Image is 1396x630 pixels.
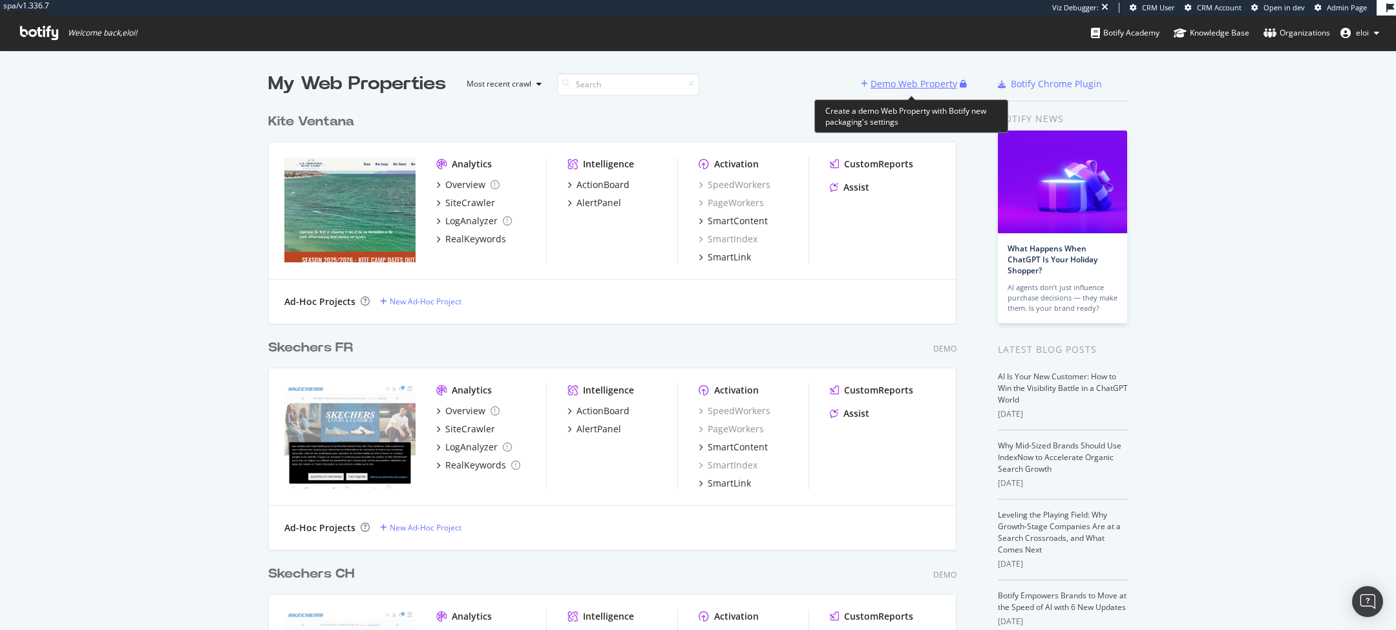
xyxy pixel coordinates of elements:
[1315,3,1367,13] a: Admin Page
[1008,282,1117,313] div: AI agents don’t just influence purchase decisions — they make them. Is your brand ready?
[708,251,751,264] div: SmartLink
[699,178,770,191] a: SpeedWorkers
[1174,16,1249,50] a: Knowledge Base
[567,404,629,417] a: ActionBoard
[68,28,137,38] span: Welcome back, eloi !
[998,78,1102,90] a: Botify Chrome Plugin
[714,158,759,171] div: Activation
[714,610,759,623] div: Activation
[268,71,446,97] div: My Web Properties
[380,522,461,533] a: New Ad-Hoc Project
[844,158,913,171] div: CustomReports
[998,131,1127,233] img: What Happens When ChatGPT Is Your Holiday Shopper?
[436,423,495,436] a: SiteCrawler
[1091,16,1159,50] a: Botify Academy
[445,404,485,417] div: Overview
[814,100,1008,133] div: Create a demo Web Property with Botify new packaging's settings
[268,112,354,131] div: Kite Ventana
[1264,16,1330,50] a: Organizations
[268,565,354,583] div: Skechers CH
[576,196,621,209] div: AlertPanel
[436,233,506,246] a: RealKeywords
[699,251,751,264] a: SmartLink
[268,112,359,131] a: Kite Ventana
[1142,3,1175,12] span: CRM User
[708,215,768,227] div: SmartContent
[1197,3,1242,12] span: CRM Account
[268,565,359,583] a: Skechers CH
[861,74,960,94] button: Demo Web Property
[1330,23,1390,43] button: eloi
[268,339,353,357] div: Skechers FR
[699,215,768,227] a: SmartContent
[268,339,358,357] a: Skechers FR
[699,459,757,472] a: SmartIndex
[830,181,869,194] a: Assist
[576,423,621,436] div: AlertPanel
[380,296,461,307] a: New Ad-Hoc Project
[567,178,629,191] a: ActionBoard
[830,407,869,420] a: Assist
[1264,3,1305,12] span: Open in dev
[844,384,913,397] div: CustomReports
[861,78,960,89] a: Demo Web Property
[576,178,629,191] div: ActionBoard
[284,384,416,488] img: Skechers FR
[445,178,485,191] div: Overview
[436,215,512,227] a: LogAnalyzer
[998,558,1128,570] div: [DATE]
[708,441,768,454] div: SmartContent
[567,423,621,436] a: AlertPanel
[998,478,1128,489] div: [DATE]
[998,112,1128,126] div: Botify news
[583,384,634,397] div: Intelligence
[699,477,751,490] a: SmartLink
[436,404,500,417] a: Overview
[445,441,498,454] div: LogAnalyzer
[830,158,913,171] a: CustomReports
[998,342,1128,357] div: Latest Blog Posts
[843,181,869,194] div: Assist
[998,509,1121,555] a: Leveling the Playing Field: Why Growth-Stage Companies Are at a Search Crossroads, and What Comes...
[699,404,770,417] a: SpeedWorkers
[1091,26,1159,39] div: Botify Academy
[576,404,629,417] div: ActionBoard
[436,459,520,472] a: RealKeywords
[583,158,634,171] div: Intelligence
[1011,78,1102,90] div: Botify Chrome Plugin
[436,441,512,454] a: LogAnalyzer
[871,78,957,90] div: Demo Web Property
[456,74,547,94] button: Most recent crawl
[1356,27,1369,38] span: eloi
[998,616,1128,627] div: [DATE]
[567,196,621,209] a: AlertPanel
[699,423,764,436] a: PageWorkers
[830,384,913,397] a: CustomReports
[436,178,500,191] a: Overview
[1130,3,1175,13] a: CRM User
[452,158,492,171] div: Analytics
[1352,586,1383,617] div: Open Intercom Messenger
[699,233,757,246] a: SmartIndex
[1174,26,1249,39] div: Knowledge Base
[1185,3,1242,13] a: CRM Account
[445,459,506,472] div: RealKeywords
[445,196,495,209] div: SiteCrawler
[284,521,355,534] div: Ad-Hoc Projects
[452,384,492,397] div: Analytics
[583,610,634,623] div: Intelligence
[1008,243,1097,276] a: What Happens When ChatGPT Is Your Holiday Shopper?
[1052,3,1099,13] div: Viz Debugger:
[699,196,764,209] a: PageWorkers
[844,610,913,623] div: CustomReports
[998,371,1128,405] a: AI Is Your New Customer: How to Win the Visibility Battle in a ChatGPT World
[933,343,957,354] div: Demo
[445,233,506,246] div: RealKeywords
[445,423,495,436] div: SiteCrawler
[1264,26,1330,39] div: Organizations
[452,610,492,623] div: Analytics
